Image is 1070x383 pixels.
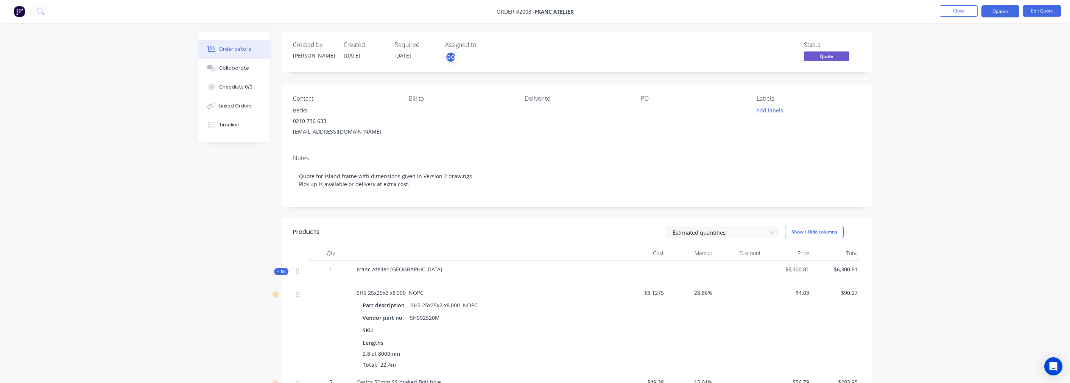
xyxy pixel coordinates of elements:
[198,115,270,134] button: Timeline
[198,59,270,78] button: Collaborate
[219,84,252,90] div: Checklists 0/0
[363,325,376,336] div: SKU
[525,95,628,102] div: Deliver to
[14,6,25,17] img: Factory
[497,8,535,15] span: Order #2003 -
[219,121,239,128] div: Timeline
[804,41,861,48] div: Status
[363,350,400,358] span: 2.8 at 8000mm
[767,265,809,273] span: $6,300.81
[767,289,809,297] span: $4.03
[409,95,512,102] div: Bill to
[394,52,411,59] span: [DATE]
[274,268,288,275] button: Kit
[357,289,424,296] span: SHS 25x25x2 x8,000 NOPC
[715,246,764,261] div: Discount
[1023,5,1061,17] button: Edit Quote
[757,95,860,102] div: Labels
[667,246,715,261] div: Markup
[363,339,383,347] span: Lengths
[363,361,377,368] span: Total:
[815,289,858,297] span: $90.27
[618,246,667,261] div: Cost
[408,300,481,311] div: SHS 25x25x2 x8,000 NOPC
[535,8,574,15] a: Franc Atelier
[329,265,332,273] span: 1
[198,40,270,59] button: Order details
[394,41,436,48] div: Required
[344,52,360,59] span: [DATE]
[344,41,385,48] div: Created
[293,41,335,48] div: Created by
[363,300,408,311] div: Part description
[293,95,397,102] div: Contact
[219,65,249,72] div: Collaborate
[981,5,1019,17] button: Options
[812,246,861,261] div: Total
[293,154,861,162] div: Notes
[198,78,270,97] button: Checklists 0/0
[670,289,712,297] span: 28.86%
[815,265,858,273] span: $6,300.81
[293,105,397,137] div: Becks0210 736 633[EMAIL_ADDRESS][DOMAIN_NAME]
[293,116,397,126] div: 0210 736 633
[198,97,270,115] button: Linked Orders
[308,246,354,261] div: Qty
[377,361,399,368] span: 22.4m
[219,103,252,109] div: Linked Orders
[445,41,521,48] div: Assigned to
[407,312,443,323] div: SHS02520M
[219,46,251,53] div: Order details
[621,289,664,297] span: $3.1275
[293,126,397,137] div: [EMAIL_ADDRESS][DOMAIN_NAME]
[940,5,978,17] button: Close
[293,51,335,59] div: [PERSON_NAME]
[1044,357,1062,375] div: Open Intercom Messenger
[276,269,286,274] span: Kit
[804,51,849,61] span: Quote
[293,227,319,237] div: Products
[293,105,397,116] div: Becks
[293,165,861,196] div: Quote for Island frame with dimensions given in Version 2 drawings Pick up is available or delive...
[752,105,787,115] button: Add labels
[363,312,407,323] div: Vendor part no.
[357,266,442,273] span: Franc Atelier [GEOGRAPHIC_DATA]
[764,246,812,261] div: Price
[641,95,744,102] div: PO
[445,51,456,63] button: GQ
[785,226,844,238] button: Show / Hide columns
